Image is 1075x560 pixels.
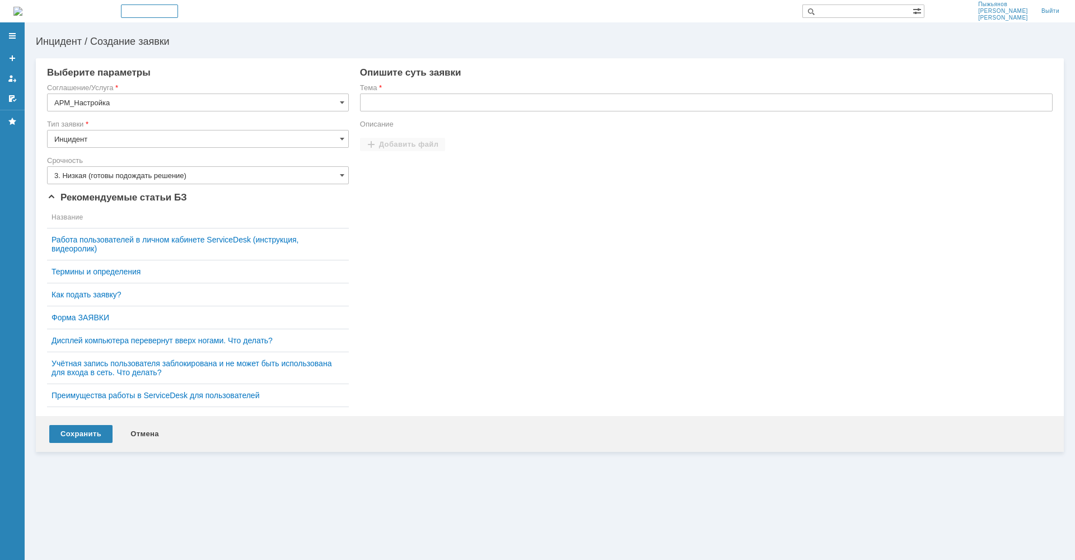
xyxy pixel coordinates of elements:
div: Тема [360,84,1050,91]
span: [PERSON_NAME] [978,15,1028,21]
div: Тип заявки [47,120,347,128]
a: Форма ЗАЯВКИ [52,313,344,322]
a: Создать заявку [3,49,21,67]
a: Перейти на домашнюю страницу [13,7,22,16]
span: Пыжьянов [978,1,1028,8]
a: Преимущества работы в ServiceDesk для пользователей [52,391,344,400]
th: Название [47,207,349,228]
a: Учётная запись пользователя заблокирована и не может быть использована для входа в сеть. Что делать? [52,359,344,377]
div: Инцидент / Создание заявки [36,36,1064,47]
span: Выберите параметры [47,67,151,78]
a: Термины и определения [52,267,344,276]
span: Расширенный поиск [913,5,924,16]
a: Мои согласования [3,90,21,108]
a: Работа пользователей в личном кабинете ServiceDesk (инструкция, видеоролик) [52,235,344,253]
a: Как подать заявку? [52,290,344,299]
a: Мои заявки [3,69,21,87]
span: Рекомендуемые статьи БЗ [47,192,187,203]
span: [PERSON_NAME] [978,8,1028,15]
div: Соглашение/Услуга [47,84,347,91]
a: Дисплей компьютера перевернут вверх ногами. Что делать? [52,336,344,345]
div: Срочность [47,157,347,164]
img: logo [13,7,22,16]
div: Описание [360,120,1050,128]
div: Создать [121,4,178,18]
span: Опишите суть заявки [360,67,461,78]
